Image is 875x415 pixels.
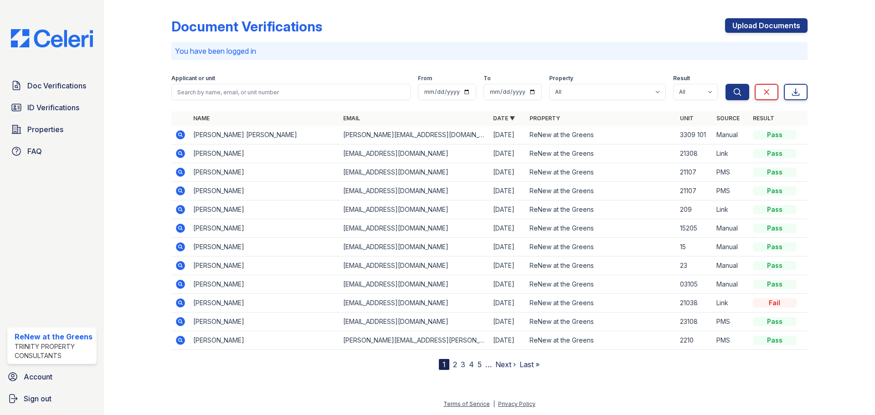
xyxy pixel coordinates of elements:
td: PMS [713,331,749,350]
td: [DATE] [489,238,526,256]
td: ReNew at the Greens [526,313,676,331]
td: [PERSON_NAME] [190,294,340,313]
td: [DATE] [489,294,526,313]
td: Manual [713,219,749,238]
a: Name [193,115,210,122]
div: Pass [753,149,797,158]
div: Pass [753,317,797,326]
a: Date ▼ [493,115,515,122]
td: ReNew at the Greens [526,256,676,275]
a: Source [716,115,740,122]
td: 21308 [676,144,713,163]
td: [PERSON_NAME] [190,182,340,200]
td: [EMAIL_ADDRESS][DOMAIN_NAME] [340,182,489,200]
span: Sign out [24,393,51,404]
a: Privacy Policy [498,400,535,407]
td: Manual [713,126,749,144]
div: Trinity Property Consultants [15,342,93,360]
a: Sign out [4,389,100,408]
td: ReNew at the Greens [526,331,676,350]
label: From [418,75,432,82]
td: [EMAIL_ADDRESS][DOMAIN_NAME] [340,256,489,275]
td: 21107 [676,182,713,200]
td: 2210 [676,331,713,350]
td: [DATE] [489,331,526,350]
a: 3 [461,360,465,369]
td: ReNew at the Greens [526,238,676,256]
td: 03105 [676,275,713,294]
label: To [484,75,491,82]
td: [PERSON_NAME] [190,256,340,275]
td: [DATE] [489,256,526,275]
div: Pass [753,242,797,251]
td: Link [713,200,749,219]
td: [EMAIL_ADDRESS][DOMAIN_NAME] [340,200,489,219]
td: [EMAIL_ADDRESS][DOMAIN_NAME] [340,238,489,256]
td: [EMAIL_ADDRESS][DOMAIN_NAME] [340,275,489,294]
span: Account [24,371,52,382]
div: Pass [753,224,797,233]
td: Manual [713,238,749,256]
td: [PERSON_NAME] [190,163,340,182]
td: [PERSON_NAME] [190,219,340,238]
td: Manual [713,275,749,294]
div: Pass [753,130,797,139]
p: You have been logged in [175,46,804,56]
div: ReNew at the Greens [15,331,93,342]
div: Pass [753,280,797,289]
td: Link [713,294,749,313]
td: Manual [713,256,749,275]
a: Result [753,115,774,122]
a: Property [530,115,560,122]
td: ReNew at the Greens [526,182,676,200]
div: Pass [753,205,797,214]
td: PMS [713,163,749,182]
span: Properties [27,124,63,135]
td: [PERSON_NAME] [190,144,340,163]
td: 3309 101 [676,126,713,144]
td: 21107 [676,163,713,182]
td: ReNew at the Greens [526,219,676,238]
td: 23 [676,256,713,275]
td: ReNew at the Greens [526,126,676,144]
td: 21038 [676,294,713,313]
td: PMS [713,182,749,200]
td: [DATE] [489,126,526,144]
td: [EMAIL_ADDRESS][DOMAIN_NAME] [340,144,489,163]
td: 23108 [676,313,713,331]
a: Properties [7,120,97,138]
td: [DATE] [489,313,526,331]
a: Unit [680,115,694,122]
td: [PERSON_NAME] [190,200,340,219]
a: Terms of Service [443,400,490,407]
div: Pass [753,186,797,195]
a: Account [4,368,100,386]
img: CE_Logo_Blue-a8612792a0a2168367f1c8372b55b34899dd931a85d93a1a3d3e32e68fde9ad4.png [4,29,100,47]
td: [PERSON_NAME][EMAIL_ADDRESS][DOMAIN_NAME] [340,126,489,144]
div: Pass [753,336,797,345]
td: [EMAIL_ADDRESS][DOMAIN_NAME] [340,313,489,331]
span: … [485,359,492,370]
a: ID Verifications [7,98,97,117]
div: | [493,400,495,407]
td: ReNew at the Greens [526,144,676,163]
td: ReNew at the Greens [526,294,676,313]
a: FAQ [7,142,97,160]
td: [DATE] [489,144,526,163]
span: ID Verifications [27,102,79,113]
td: [DATE] [489,275,526,294]
td: ReNew at the Greens [526,163,676,182]
label: Property [549,75,573,82]
td: [PERSON_NAME][EMAIL_ADDRESS][PERSON_NAME][DOMAIN_NAME] [340,331,489,350]
td: [PERSON_NAME] [190,275,340,294]
a: Email [343,115,360,122]
div: Pass [753,168,797,177]
td: [PERSON_NAME] [190,238,340,256]
td: [PERSON_NAME] [190,313,340,331]
td: Link [713,144,749,163]
td: [PERSON_NAME] [190,331,340,350]
input: Search by name, email, or unit number [171,84,411,100]
td: [DATE] [489,219,526,238]
a: Last » [520,360,540,369]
